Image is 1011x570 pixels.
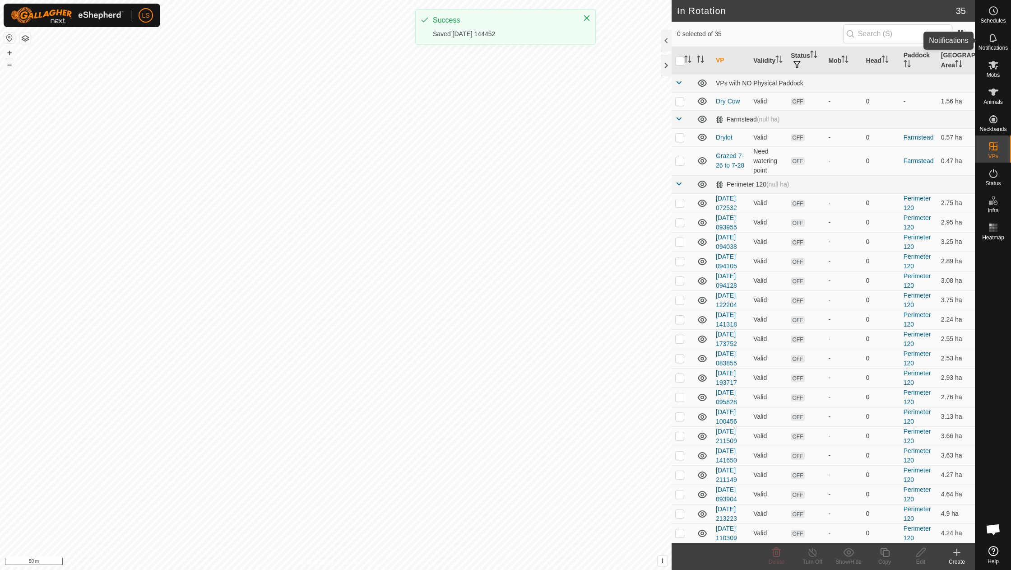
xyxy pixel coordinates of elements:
div: - [828,257,858,266]
td: 2.93 ha [937,368,975,388]
span: OFF [791,200,804,207]
a: Perimeter 120 [904,350,931,367]
div: - [828,97,858,106]
td: 0 [863,290,900,310]
button: Close [580,12,593,24]
a: [DATE] 095828 [716,389,737,406]
td: Valid [750,213,787,232]
div: - [828,334,858,344]
a: Open chat [980,516,1007,543]
div: - [828,354,858,363]
td: 4.9 ha [937,504,975,523]
a: Perimeter 120 [904,253,931,270]
td: Valid [750,310,787,329]
td: 0 [863,368,900,388]
td: Valid [750,128,787,146]
a: [DATE] 072532 [716,195,737,211]
td: Need watering point [750,146,787,175]
a: [DATE] 211509 [716,428,737,444]
td: 0 [863,128,900,146]
td: 0 [863,407,900,426]
p-sorticon: Activate to sort [955,61,962,69]
span: OFF [791,336,804,343]
a: Perimeter 120 [904,505,931,522]
td: 1.56 ha [937,92,975,110]
td: 0 [863,349,900,368]
a: [DATE] 141318 [716,311,737,328]
td: Valid [750,329,787,349]
span: 35 [956,4,966,18]
span: Delete [769,559,784,565]
td: Valid [750,92,787,110]
button: Map Layers [20,33,31,44]
td: Valid [750,271,787,290]
div: Perimeter 120 [716,181,789,188]
td: Valid [750,290,787,310]
td: 0 [863,504,900,523]
a: Perimeter 120 [904,195,931,211]
td: Valid [750,349,787,368]
a: Perimeter 120 [904,467,931,483]
span: OFF [791,491,804,499]
div: Show/Hide [830,558,867,566]
a: [DATE] 193717 [716,369,737,386]
td: 3.75 ha [937,290,975,310]
a: Farmstead [904,157,934,164]
div: - [828,528,858,538]
div: - [828,198,858,208]
a: [DATE] 173752 [716,331,737,347]
td: 0.47 ha [937,146,975,175]
div: - [828,470,858,480]
a: Grazed 7-26 to 7-28 [716,152,744,169]
p-sorticon: Activate to sort [881,57,889,64]
a: Perimeter 120 [904,272,931,289]
th: Validity [750,47,787,75]
td: Valid [750,388,787,407]
p-sorticon: Activate to sort [697,57,704,64]
span: Mobs [987,72,1000,78]
div: - [828,295,858,305]
td: 0 [863,213,900,232]
td: Valid [750,193,787,213]
td: 2.95 ha [937,213,975,232]
td: Valid [750,504,787,523]
a: [DATE] 094038 [716,234,737,250]
td: 2.76 ha [937,388,975,407]
div: - [828,237,858,247]
div: - [828,490,858,499]
span: OFF [791,374,804,382]
td: 0 [863,485,900,504]
span: OFF [791,316,804,324]
span: Infra [988,208,998,213]
td: 0 [863,446,900,465]
td: Valid [750,426,787,446]
a: [DATE] 122204 [716,292,737,308]
div: Farmstead [716,116,780,123]
td: 0 [863,426,900,446]
div: - [828,373,858,383]
p-sorticon: Activate to sort [810,52,817,59]
div: - [828,218,858,227]
td: Valid [750,523,787,543]
img: Gallagher Logo [11,7,124,23]
td: Valid [750,465,787,485]
span: OFF [791,238,804,246]
span: Animals [983,99,1003,105]
div: - [828,451,858,460]
a: Perimeter 120 [904,292,931,308]
div: VPs with NO Physical Paddock [716,79,971,87]
a: Privacy Policy [300,558,334,566]
div: - [828,431,858,441]
span: OFF [791,219,804,227]
span: OFF [791,510,804,518]
button: Reset Map [4,33,15,43]
div: Success [433,15,574,26]
span: OFF [791,355,804,363]
span: Status [985,181,1001,186]
td: 0 [863,523,900,543]
p-sorticon: Activate to sort [841,57,849,64]
span: OFF [791,297,804,304]
div: - [828,133,858,142]
a: Contact Us [345,558,371,566]
td: 0 [863,329,900,349]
